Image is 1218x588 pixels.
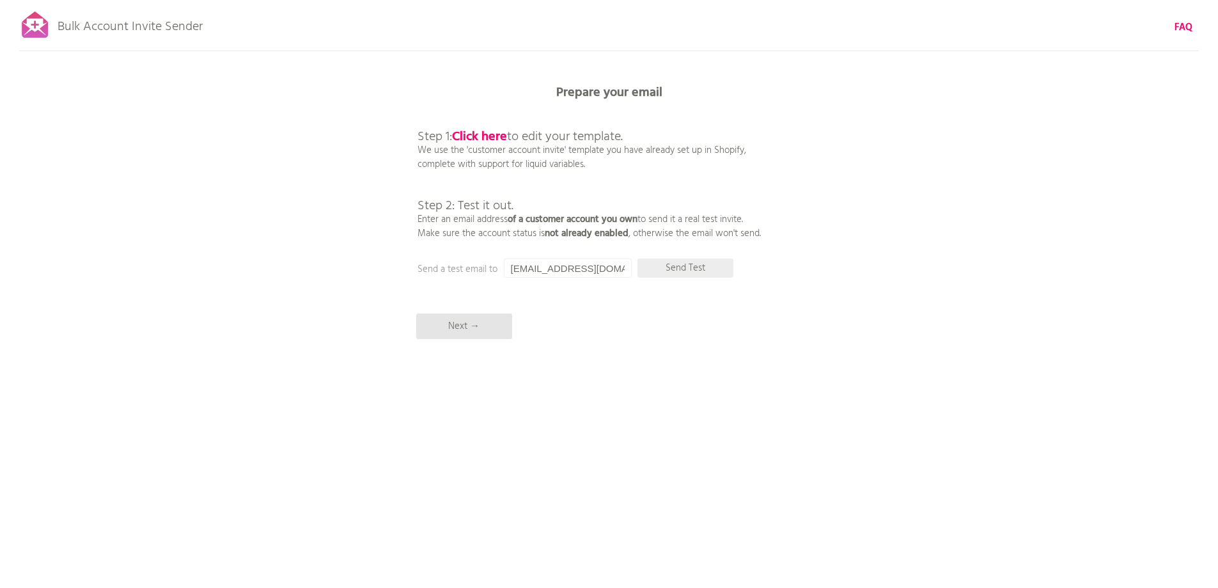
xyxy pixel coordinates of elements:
b: not already enabled [545,226,629,241]
a: Click here [452,127,507,147]
p: Send a test email to [418,262,673,276]
p: Send Test [637,258,733,278]
b: Prepare your email [556,83,662,103]
a: FAQ [1175,20,1192,35]
span: Step 1: to edit your template. [418,127,623,147]
span: Step 2: Test it out. [418,196,513,216]
p: Next → [416,314,512,339]
p: Bulk Account Invite Sender [58,8,203,40]
p: We use the 'customer account invite' template you have already set up in Shopify, complete with s... [418,102,761,241]
b: of a customer account you own [508,212,637,227]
